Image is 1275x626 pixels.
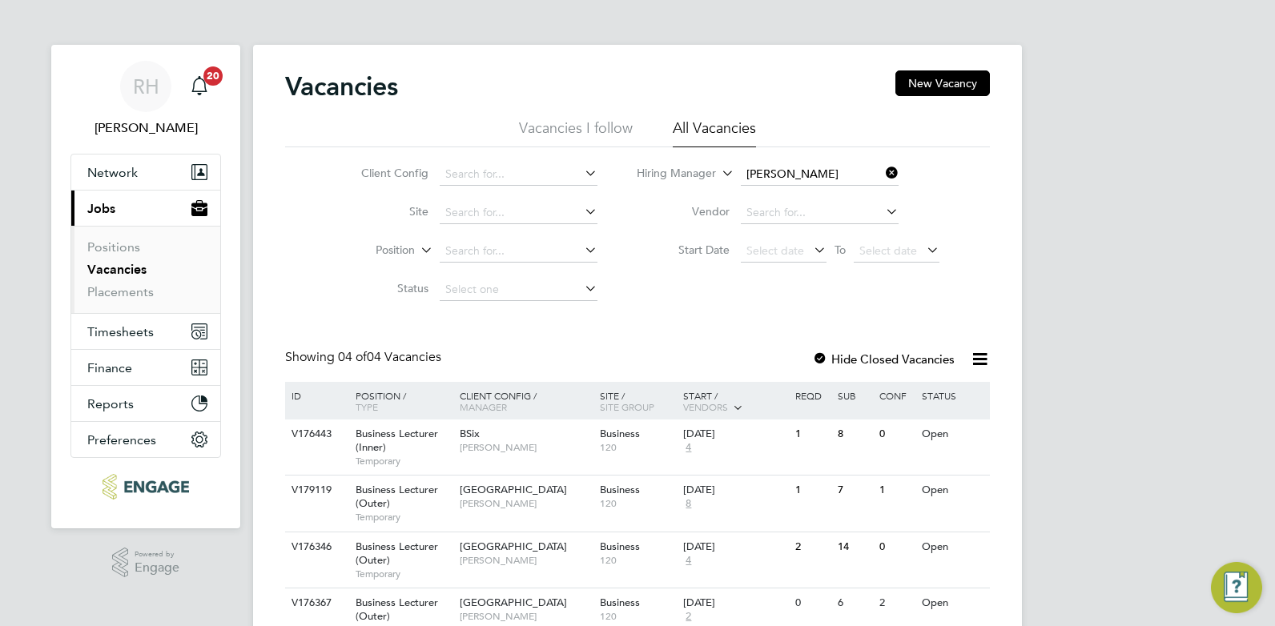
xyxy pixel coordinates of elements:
div: 1 [875,476,917,505]
a: 20 [183,61,215,112]
span: Rufena Haque [70,118,221,138]
div: 1 [791,476,833,505]
span: Reports [87,396,134,411]
label: Hiring Manager [624,166,716,182]
div: [DATE] [683,596,787,610]
label: Hide Closed Vacancies [812,351,955,367]
div: Jobs [71,226,220,313]
label: Site [336,204,428,219]
div: Open [918,532,987,562]
div: 8 [834,419,875,449]
span: 120 [600,554,676,567]
div: Client Config / [456,382,596,420]
span: Manager [460,400,507,413]
span: [PERSON_NAME] [460,610,592,623]
span: Site Group [600,400,654,413]
span: Vendors [683,400,728,413]
span: [PERSON_NAME] [460,441,592,454]
span: 04 Vacancies [338,349,441,365]
div: Conf [875,382,917,409]
span: 4 [683,554,694,568]
span: 120 [600,441,676,454]
span: Jobs [87,201,115,216]
span: [GEOGRAPHIC_DATA] [460,596,567,609]
div: Reqd [791,382,833,409]
span: RH [133,76,159,97]
button: Finance [71,350,220,385]
span: Business Lecturer (Outer) [356,596,438,623]
button: Timesheets [71,314,220,349]
div: V176443 [288,419,344,449]
span: Business Lecturer (Inner) [356,427,438,454]
input: Search for... [440,163,597,186]
a: RH[PERSON_NAME] [70,61,221,138]
div: [DATE] [683,484,787,497]
span: Timesheets [87,324,154,339]
label: Status [336,281,428,295]
button: Jobs [71,191,220,226]
span: To [830,239,851,260]
span: Business [600,596,640,609]
div: 7 [834,476,875,505]
button: Engage Resource Center [1211,562,1262,613]
div: Sub [834,382,875,409]
img: ncclondon-logo-retina.png [103,474,188,500]
span: Type [356,400,378,413]
a: Placements [87,284,154,299]
span: BSix [460,427,480,440]
nav: Main navigation [51,45,240,528]
div: 6 [834,588,875,618]
a: Vacancies [87,262,147,277]
span: Finance [87,360,132,375]
label: Vendor [637,204,730,219]
button: New Vacancy [895,70,990,96]
div: V176346 [288,532,344,562]
span: Powered by [135,548,179,561]
span: Network [87,165,138,180]
div: Open [918,476,987,505]
label: Start Date [637,243,730,257]
label: Position [323,243,415,259]
div: 2 [875,588,917,618]
span: [GEOGRAPHIC_DATA] [460,483,567,496]
span: Temporary [356,455,452,467]
div: V176367 [288,588,344,618]
a: Powered byEngage [112,548,180,578]
span: 04 of [338,349,367,365]
input: Search for... [741,163,899,186]
button: Reports [71,386,220,421]
div: 0 [791,588,833,618]
span: Temporary [356,568,452,580]
div: Showing [285,349,444,366]
span: Preferences [87,432,156,447]
div: 2 [791,532,833,562]
a: Go to home page [70,474,221,500]
span: 4 [683,441,694,455]
li: Vacancies I follow [519,118,633,147]
span: Engage [135,561,179,575]
div: Site / [596,382,680,420]
li: All Vacancies [673,118,756,147]
button: Network [71,154,220,190]
div: 0 [875,419,917,449]
span: 120 [600,497,676,510]
div: [DATE] [683,427,787,441]
div: 0 [875,532,917,562]
input: Search for... [440,202,597,224]
input: Search for... [440,240,597,263]
span: 8 [683,497,694,511]
span: [PERSON_NAME] [460,554,592,567]
span: 2 [683,610,694,624]
input: Search for... [741,202,899,224]
div: Open [918,419,987,449]
div: 1 [791,419,833,449]
span: [GEOGRAPHIC_DATA] [460,540,567,553]
div: V179119 [288,476,344,505]
span: Select date [859,243,917,258]
div: [DATE] [683,540,787,554]
span: Business [600,483,640,496]
a: Positions [87,239,140,255]
span: Temporary [356,511,452,524]
h2: Vacancies [285,70,398,102]
div: 14 [834,532,875,562]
